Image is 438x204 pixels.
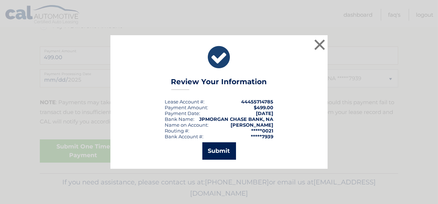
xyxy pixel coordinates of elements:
div: Bank Name: [165,116,194,122]
strong: [PERSON_NAME] [231,122,273,128]
span: [DATE] [256,110,273,116]
span: $499.00 [254,105,273,110]
div: Lease Account #: [165,99,205,105]
strong: JPMORGAN CHASE BANK, NA [199,116,273,122]
button: Submit [202,142,236,160]
h3: Review Your Information [171,77,267,90]
span: Payment Date [165,110,199,116]
strong: 44455714785 [241,99,273,105]
div: Bank Account #: [165,134,203,139]
div: Payment Amount: [165,105,208,110]
button: × [312,37,327,52]
div: : [165,110,200,116]
div: Routing #: [165,128,189,134]
div: Name on Account: [165,122,209,128]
